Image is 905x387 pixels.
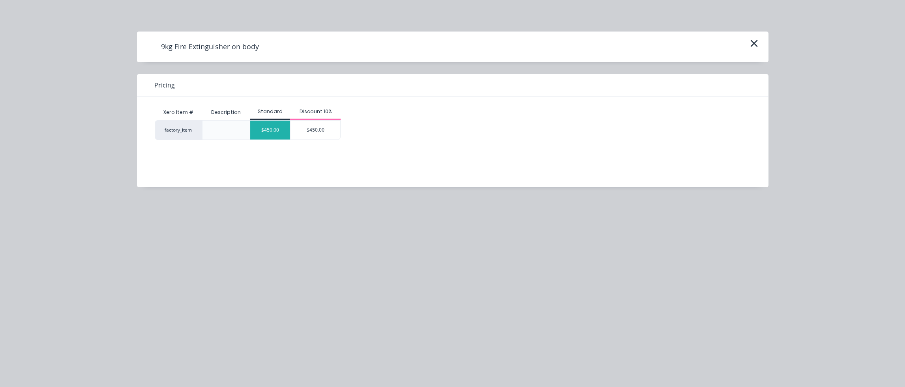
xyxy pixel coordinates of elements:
[154,80,175,90] span: Pricing
[155,104,202,120] div: Xero Item #
[250,121,290,140] div: $450.00
[149,39,271,54] h4: 9kg Fire Extinguisher on body
[205,102,247,122] div: Description
[290,108,341,115] div: Discount 10%
[155,120,202,140] div: factory_item
[290,121,340,140] div: $450.00
[250,108,290,115] div: Standard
